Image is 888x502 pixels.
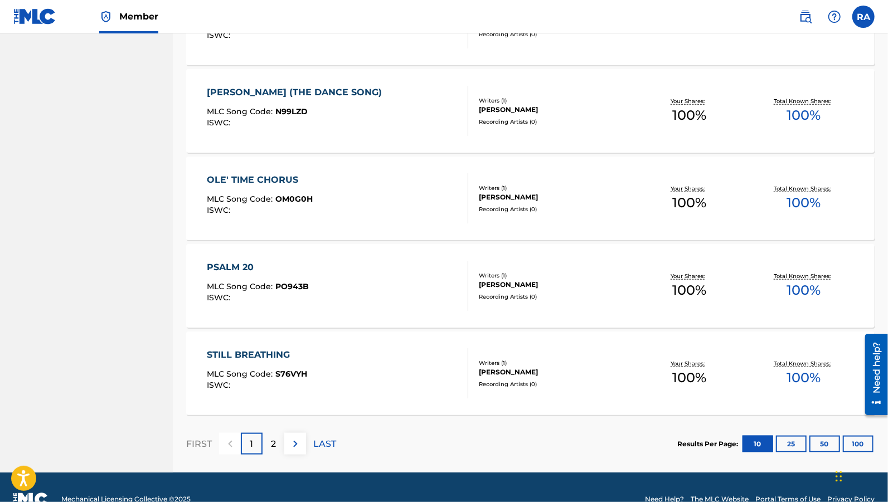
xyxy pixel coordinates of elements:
[18,18,27,27] img: logo_orange.svg
[479,184,632,192] div: Writers ( 1 )
[776,436,807,452] button: 25
[799,10,812,23] img: search
[774,97,833,105] p: Total Known Shares:
[774,272,833,280] p: Total Known Shares:
[271,437,276,451] p: 2
[250,437,254,451] p: 1
[671,272,707,280] p: Your Shares:
[671,97,707,105] p: Your Shares:
[671,359,707,368] p: Your Shares:
[479,380,632,388] div: Recording Artists ( 0 )
[18,29,27,38] img: website_grey.svg
[186,69,875,153] a: [PERSON_NAME] (THE DANCE SONG)MLC Song Code:N99LZDISWC:Writers (1)[PERSON_NAME]Recording Artists ...
[857,329,888,419] iframe: Resource Center
[207,86,387,99] div: [PERSON_NAME] (THE DANCE SONG)
[479,359,632,367] div: Writers ( 1 )
[289,437,302,451] img: right
[186,332,875,415] a: STILL BREATHINGMLC Song Code:S76VYHISWC:Writers (1)[PERSON_NAME]Recording Artists (0)Your Shares:...
[479,293,632,301] div: Recording Artists ( 0 )
[479,96,632,105] div: Writers ( 1 )
[672,193,706,213] span: 100 %
[809,436,840,452] button: 50
[823,6,846,28] div: Help
[677,439,741,449] p: Results Per Page:
[479,192,632,202] div: [PERSON_NAME]
[207,348,307,362] div: STILL BREATHING
[479,280,632,290] div: [PERSON_NAME]
[99,10,113,23] img: Top Rightsholder
[743,436,773,452] button: 10
[671,184,707,193] p: Your Shares:
[794,6,817,28] a: Public Search
[186,437,212,451] p: FIRST
[774,359,833,368] p: Total Known Shares:
[787,280,821,300] span: 100 %
[313,437,336,451] p: LAST
[30,65,39,74] img: tab_domain_overview_orange.svg
[207,106,275,116] span: MLC Song Code :
[672,280,706,300] span: 100 %
[479,271,632,280] div: Writers ( 1 )
[828,10,841,23] img: help
[275,194,313,204] span: OM0G0H
[479,118,632,126] div: Recording Artists ( 0 )
[852,6,875,28] div: User Menu
[207,380,233,390] span: ISWC :
[843,436,874,452] button: 100
[29,29,123,38] div: Domain: [DOMAIN_NAME]
[787,105,821,125] span: 100 %
[42,66,100,73] div: Domain Overview
[186,244,875,328] a: PSALM 20MLC Song Code:PO943BISWC:Writers (1)[PERSON_NAME]Recording Artists (0)Your Shares:100%Tot...
[275,106,308,116] span: N99LZD
[479,205,632,213] div: Recording Artists ( 0 )
[13,8,56,25] img: MLC Logo
[787,368,821,388] span: 100 %
[207,205,233,215] span: ISWC :
[186,157,875,240] a: OLE' TIME CHORUSMLC Song Code:OM0G0HISWC:Writers (1)[PERSON_NAME]Recording Artists (0)Your Shares...
[207,194,275,204] span: MLC Song Code :
[207,118,233,128] span: ISWC :
[207,173,313,187] div: OLE' TIME CHORUS
[832,449,888,502] iframe: Chat Widget
[787,193,821,213] span: 100 %
[479,105,632,115] div: [PERSON_NAME]
[207,30,233,40] span: ISWC :
[119,10,158,23] span: Member
[207,293,233,303] span: ISWC :
[207,261,309,274] div: PSALM 20
[207,281,275,291] span: MLC Song Code :
[836,460,842,493] div: Drag
[275,369,307,379] span: S76VYH
[672,105,706,125] span: 100 %
[31,18,55,27] div: v 4.0.25
[207,369,275,379] span: MLC Song Code :
[479,367,632,377] div: [PERSON_NAME]
[111,65,120,74] img: tab_keywords_by_traffic_grey.svg
[774,184,833,193] p: Total Known Shares:
[275,281,309,291] span: PO943B
[672,368,706,388] span: 100 %
[123,66,188,73] div: Keywords by Traffic
[479,30,632,38] div: Recording Artists ( 0 )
